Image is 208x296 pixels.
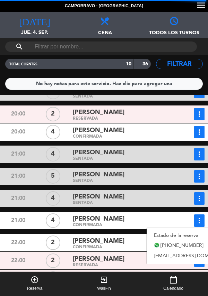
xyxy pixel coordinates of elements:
button: more_vert [194,214,205,227]
span: [PERSON_NAME] [73,126,124,136]
i: more_vert [195,194,203,203]
i: more_vert [195,172,203,181]
div: 2 [46,235,60,250]
span: Walk-in [97,285,111,292]
span: Reserva [27,285,43,292]
button: more_vert [194,148,205,160]
strong: 10 [126,62,131,66]
button: Filtrar [156,59,203,69]
div: SENTADA [73,157,173,160]
div: 4 [46,213,60,228]
strong: 36 [142,62,149,66]
div: 20:00 [1,108,36,120]
div: 21:00 [1,170,36,183]
i: exit_to_app [100,276,108,284]
div: CONFIRMADA [73,246,173,249]
div: 2 [46,107,60,121]
button: calendar_todayCalendario [139,272,208,296]
i: search [15,43,24,51]
span: [PHONE_NUMBER] [161,242,203,250]
div: SENTADA [73,95,173,98]
div: 22:00 [1,237,36,249]
i: add_circle_outline [31,276,39,284]
i: more_vert [195,110,203,118]
button: more_vert [194,192,205,205]
button: more_vert [194,108,205,120]
button: more_vert [194,170,205,183]
div: 5 [46,169,60,184]
input: Filtrar por nombre... [34,41,168,52]
div: 4 [46,191,60,206]
span: Campobravo - [GEOGRAPHIC_DATA] [65,3,143,10]
div: 21:00 [1,148,36,160]
div: RESERVADA [73,117,173,120]
span: [PERSON_NAME] [73,214,124,224]
button: exit_to_appWalk-in [69,272,139,296]
span: Calendario [163,285,183,292]
i: more_vert [195,128,203,136]
span: TOTAL CLIENTES [9,63,37,66]
div: 22:00 [1,255,36,267]
span: [PERSON_NAME] [73,108,124,118]
span: [PERSON_NAME] [73,192,124,202]
div: 21:00 [1,214,36,227]
span: [PERSON_NAME] [73,170,124,180]
button: more_vert [194,126,205,138]
span: [PERSON_NAME] [73,236,124,246]
div: 2 [46,253,60,268]
div: 4 [46,125,60,139]
div: CONFIRMADA [73,224,173,227]
div: 20:00 [1,126,36,138]
div: 21:00 [1,192,36,205]
div: No hay notas para este servicio. Haz clic para agregar una [36,80,172,88]
div: RESERVADA [73,264,173,267]
i: calendar_today [169,276,177,284]
i: [DATE] [19,16,50,25]
div: 3 [46,271,60,286]
i: more_vert [195,216,203,225]
div: CONFIRMADA [73,135,173,138]
div: SENTADA [73,202,173,205]
span: [PERSON_NAME] [73,254,124,264]
div: 4 [46,147,60,161]
i: more_vert [195,150,203,158]
span: [PERSON_NAME] [73,148,124,158]
div: SENTADA [73,179,173,183]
